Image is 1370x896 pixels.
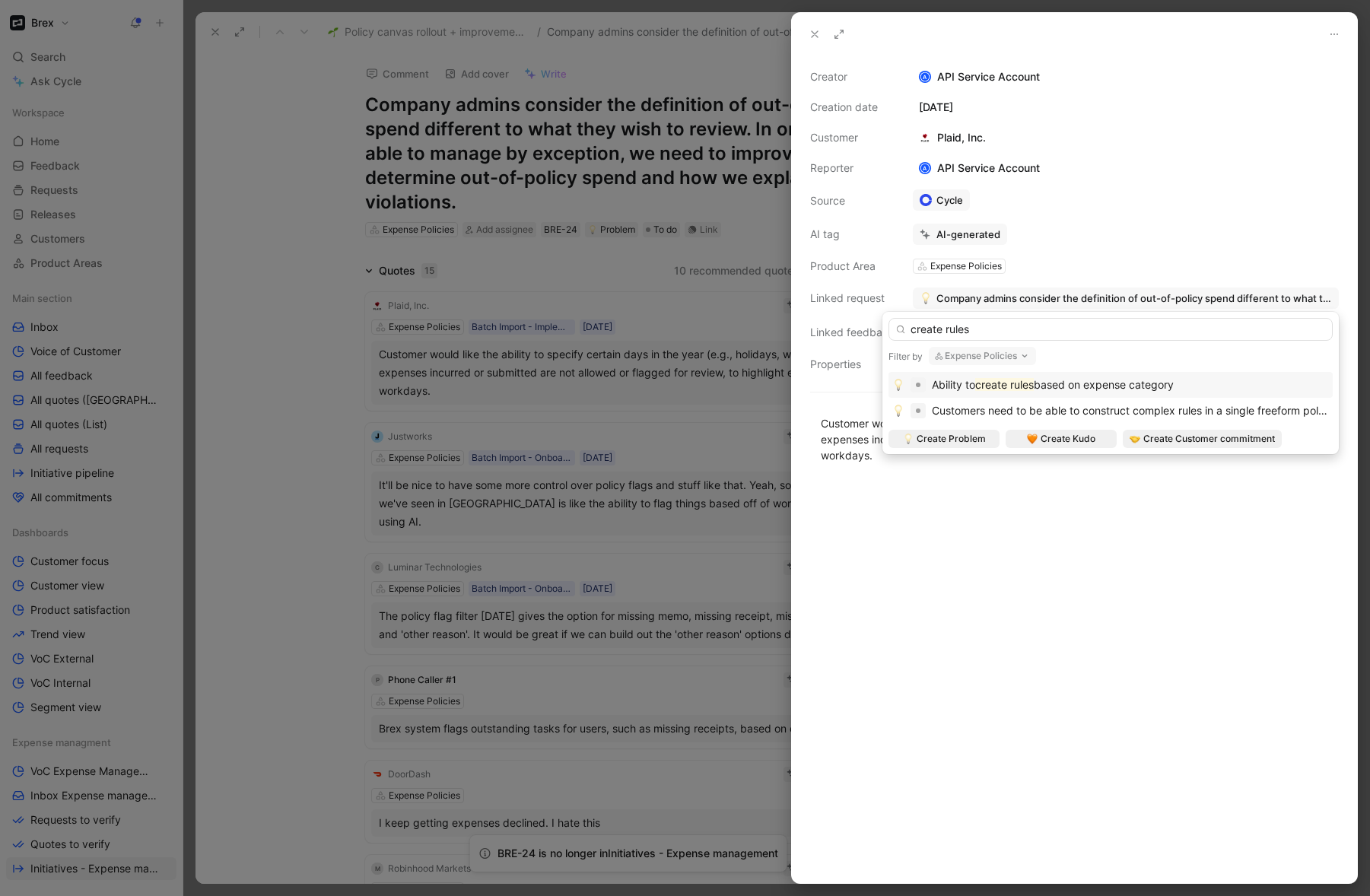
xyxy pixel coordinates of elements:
span: based on expense category [1034,378,1174,391]
div: Filter by [888,351,923,363]
span: Create Kudo [1041,431,1095,446]
span: Ability to [932,378,975,391]
img: 💡 [892,405,904,417]
mark: create rules [975,378,1034,391]
input: Search... [888,318,1333,341]
img: 💡 [892,379,904,391]
img: 🤝 [1130,434,1140,444]
img: 💡 [903,434,914,444]
span: Create Problem [917,431,986,446]
img: 🧡 [1027,434,1038,444]
span: Create Customer commitment [1143,431,1275,446]
button: Expense Policies [929,347,1036,365]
